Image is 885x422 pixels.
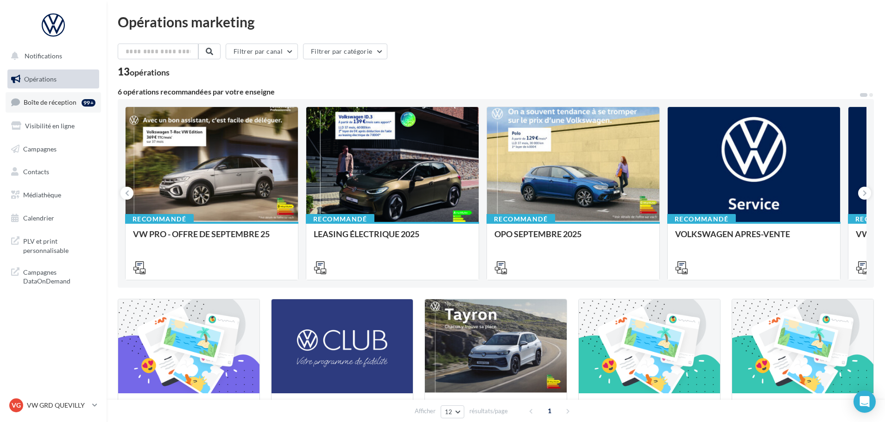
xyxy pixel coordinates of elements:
a: Médiathèque [6,185,101,205]
span: 1 [542,403,557,418]
button: Filtrer par catégorie [303,44,387,59]
div: 6 opérations recommandées par votre enseigne [118,88,859,95]
div: VOLKSWAGEN APRES-VENTE [675,229,833,248]
a: Opérations [6,69,101,89]
span: Visibilité en ligne [25,122,75,130]
button: 12 [441,405,464,418]
a: Campagnes [6,139,101,159]
p: VW GRD QUEVILLY [27,401,88,410]
div: opérations [130,68,170,76]
div: Opérations marketing [118,15,874,29]
div: LEASING ÉLECTRIQUE 2025 [314,229,471,248]
span: Opérations [24,75,57,83]
div: 13 [118,67,170,77]
span: Calendrier [23,214,54,222]
span: Campagnes DataOnDemand [23,266,95,286]
a: VG VW GRD QUEVILLY [7,397,99,414]
div: Open Intercom Messenger [853,391,876,413]
span: VG [12,401,21,410]
div: Recommandé [125,214,194,224]
span: Boîte de réception [24,98,76,106]
a: PLV et print personnalisable [6,231,101,258]
button: Filtrer par canal [226,44,298,59]
a: Contacts [6,162,101,182]
span: PLV et print personnalisable [23,235,95,255]
a: Campagnes DataOnDemand [6,262,101,290]
a: Calendrier [6,208,101,228]
div: OPO SEPTEMBRE 2025 [494,229,652,248]
button: Notifications [6,46,97,66]
span: Campagnes [23,145,57,152]
a: Boîte de réception99+ [6,92,101,112]
div: 99+ [82,99,95,107]
div: Recommandé [306,214,374,224]
span: 12 [445,408,453,416]
div: Recommandé [487,214,555,224]
span: Contacts [23,168,49,176]
a: Visibilité en ligne [6,116,101,136]
span: Afficher [415,407,436,416]
span: Médiathèque [23,191,61,199]
div: VW PRO - OFFRE DE SEPTEMBRE 25 [133,229,291,248]
span: résultats/page [469,407,508,416]
div: Recommandé [667,214,736,224]
span: Notifications [25,52,62,60]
